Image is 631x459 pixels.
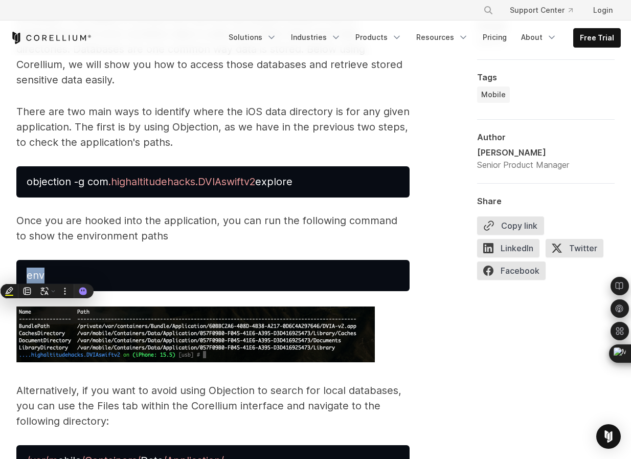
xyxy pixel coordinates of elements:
[285,28,347,47] a: Industries
[502,1,581,19] a: Support Center
[477,132,615,142] div: Author
[349,28,408,47] a: Products
[596,424,621,449] div: Open Intercom Messenger
[546,239,603,257] span: Twitter
[27,269,44,281] span: env
[27,176,292,188] span: objection -g com explore
[574,29,620,47] a: Free Trial
[16,104,410,150] p: There are two main ways to identify where the iOS data directory is for any given application. Th...
[471,1,621,19] div: Navigation Menu
[477,146,569,159] div: [PERSON_NAME]
[108,176,255,188] span: .highaltitudehacks.DVIAswiftv2
[16,383,410,429] p: Alternatively, if you want to avoid using Objection to search for local databases, you can use th...
[477,159,569,171] div: Senior Product Manager
[477,261,546,280] span: Facebook
[477,261,552,284] a: Facebook
[477,216,544,235] button: Copy link
[477,72,615,82] div: Tags
[546,239,610,261] a: Twitter
[222,28,283,47] a: Solutions
[16,213,410,244] p: Once you are hooked into the application, you can run the following command to show the environme...
[515,28,563,47] a: About
[16,307,375,362] img: ENV_Objection
[477,28,513,47] a: Pricing
[477,239,546,261] a: LinkedIn
[585,1,621,19] a: Login
[479,1,498,19] button: Search
[481,90,506,100] span: Mobile
[222,28,621,48] div: Navigation Menu
[477,196,615,206] div: Share
[477,86,510,103] a: Mobile
[477,239,539,257] span: LinkedIn
[10,32,92,44] a: Corellium Home
[410,28,475,47] a: Resources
